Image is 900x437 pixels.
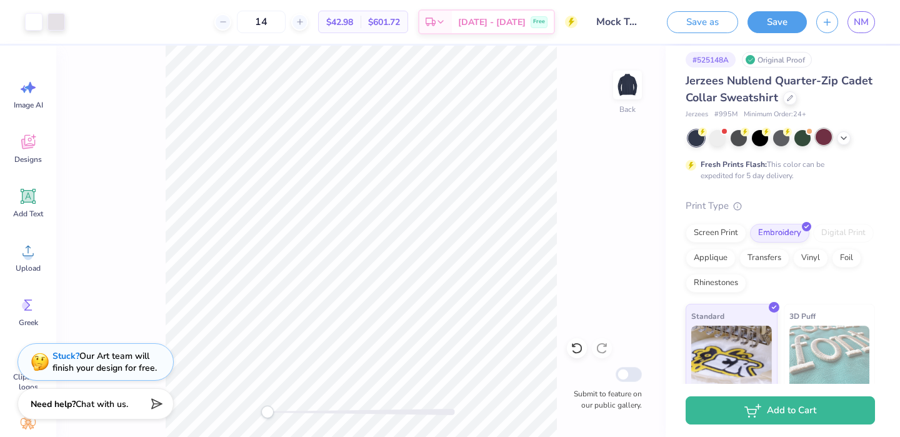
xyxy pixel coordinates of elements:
span: [DATE] - [DATE] [458,16,526,29]
span: Greek [19,318,38,328]
input: Untitled Design [587,9,648,34]
button: Add to Cart [686,396,875,424]
span: Chat with us. [76,398,128,410]
span: 3D Puff [789,309,816,323]
span: $601.72 [368,16,400,29]
div: Applique [686,249,736,268]
span: Clipart & logos [7,372,49,392]
strong: Stuck? [52,350,79,362]
div: Screen Print [686,224,746,243]
strong: Need help? [31,398,76,410]
span: Designs [14,154,42,164]
a: NM [847,11,875,33]
span: Free [533,18,545,26]
div: Embroidery [750,224,809,243]
div: Print Type [686,199,875,213]
label: Submit to feature on our public gallery. [567,388,642,411]
div: # 525148A [686,52,736,68]
span: Image AI [14,100,43,110]
img: 3D Puff [789,326,870,388]
span: Upload [16,263,41,273]
div: Transfers [739,249,789,268]
div: Accessibility label [261,406,274,418]
strong: Fresh Prints Flash: [701,159,767,169]
div: Vinyl [793,249,828,268]
span: Minimum Order: 24 + [744,109,806,120]
input: – – [237,11,286,33]
button: Save [747,11,807,33]
div: Original Proof [742,52,812,68]
span: NM [854,15,869,29]
span: Standard [691,309,724,323]
span: $42.98 [326,16,353,29]
div: Digital Print [813,224,874,243]
div: This color can be expedited for 5 day delivery. [701,159,854,181]
img: Standard [691,326,772,388]
span: # 995M [714,109,737,120]
span: Add Text [13,209,43,219]
div: Rhinestones [686,274,746,293]
span: Jerzees [686,109,708,120]
span: Jerzees Nublend Quarter-Zip Cadet Collar Sweatshirt [686,73,872,105]
img: Back [615,73,640,98]
button: Save as [667,11,738,33]
div: Back [619,104,636,115]
div: Our Art team will finish your design for free. [52,350,157,374]
div: Foil [832,249,861,268]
